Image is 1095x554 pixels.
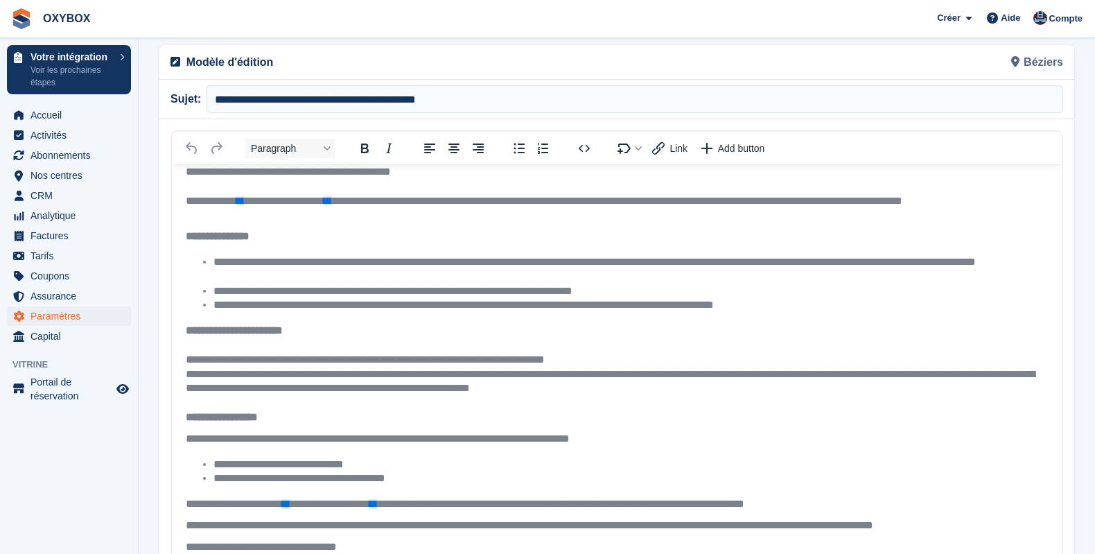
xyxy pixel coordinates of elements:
[377,139,401,158] button: Italic
[7,166,131,185] a: menu
[617,45,1071,79] div: Béziers
[1049,12,1083,26] span: Compte
[204,139,228,158] button: Redo
[30,306,114,326] span: Paramètres
[7,306,131,326] a: menu
[7,246,131,266] a: menu
[37,7,96,30] a: OXYBOX
[30,246,114,266] span: Tarifs
[30,327,114,346] span: Capital
[1001,11,1020,25] span: Aide
[572,139,596,158] button: Source code
[7,206,131,225] a: menu
[7,146,131,165] a: menu
[1033,11,1047,25] img: Oriana Devaux
[170,91,207,107] span: Sujet:
[507,139,531,158] button: Bullet list
[7,286,131,306] a: menu
[613,139,647,158] button: Insert merge tag
[7,327,131,346] a: menu
[12,358,138,372] span: Vitrine
[30,105,114,125] span: Accueil
[186,54,608,71] p: Modèle d'édition
[30,64,113,89] p: Voir les prochaines étapes
[30,375,114,403] span: Portail de réservation
[718,143,765,154] span: Add button
[30,266,114,286] span: Coupons
[30,166,114,185] span: Nos centres
[30,206,114,225] span: Analytique
[30,186,114,205] span: CRM
[30,52,113,62] p: Votre intégration
[694,139,772,158] button: Insert a call-to-action button
[30,286,114,306] span: Assurance
[7,125,131,145] a: menu
[353,139,376,158] button: Bold
[442,139,466,158] button: Align center
[7,45,131,94] a: Votre intégration Voir les prochaines étapes
[669,143,687,154] span: Link
[418,139,441,158] button: Align left
[532,139,555,158] button: Numbered list
[7,375,131,403] a: menu
[114,381,131,397] a: Boutique d'aperçu
[937,11,961,25] span: Créer
[245,139,335,158] button: Block Paragraph
[7,226,131,245] a: menu
[7,266,131,286] a: menu
[7,186,131,205] a: menu
[30,125,114,145] span: Activités
[251,143,319,154] span: Paragraph
[180,139,204,158] button: Undo
[647,139,694,158] button: Insert link with variable
[30,146,114,165] span: Abonnements
[30,226,114,245] span: Factures
[7,105,131,125] a: menu
[466,139,490,158] button: Align right
[11,8,32,29] img: stora-icon-8386f47178a22dfd0bd8f6a31ec36ba5ce8667c1dd55bd0f319d3a0aa187defe.svg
